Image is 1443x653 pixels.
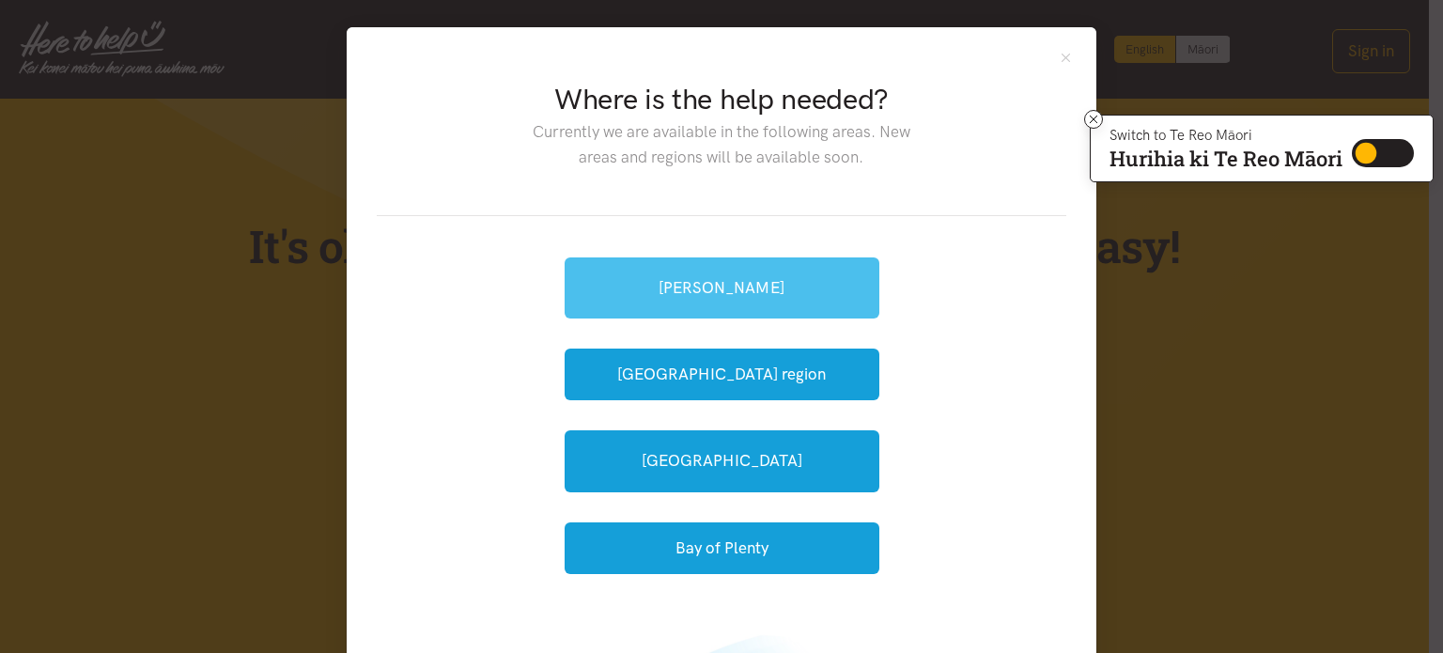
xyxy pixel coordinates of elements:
[565,522,879,574] button: Bay of Plenty
[518,119,924,170] p: Currently we are available in the following areas. New areas and regions will be available soon.
[1109,130,1342,141] p: Switch to Te Reo Māori
[518,80,924,119] h2: Where is the help needed?
[565,257,879,319] a: [PERSON_NAME]
[1109,150,1342,167] p: Hurihia ki Te Reo Māori
[565,430,879,491] a: [GEOGRAPHIC_DATA]
[1058,50,1074,66] button: Close
[565,349,879,400] button: [GEOGRAPHIC_DATA] region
